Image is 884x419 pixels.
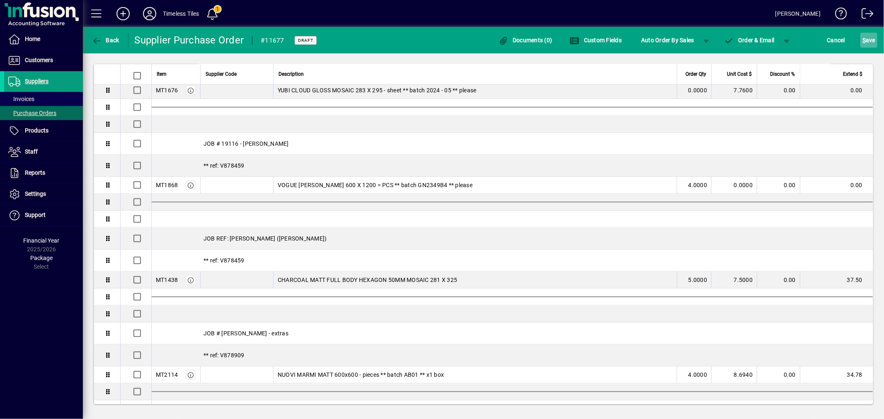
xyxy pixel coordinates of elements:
button: Profile [136,6,163,21]
span: Reports [25,169,45,176]
span: NUOVI MARMI MATT 600x600 - pieces ** batch AB01 ** x1 box [278,371,444,379]
a: Purchase Orders [4,106,83,120]
div: JOB REF: [PERSON_NAME] ([PERSON_NAME]) [152,228,873,249]
td: 7.5000 [711,272,757,289]
span: VOGUE [PERSON_NAME] 600 X 1200 = PCS ** batch GN2349B4 ** please [278,181,472,189]
app-page-header-button: Back [83,33,128,48]
a: Reports [4,163,83,183]
td: 0.00 [800,177,873,194]
button: Order & Email [720,33,779,48]
span: Back [92,37,119,43]
div: Supplier Purchase Order [135,34,244,47]
span: S [862,37,866,43]
div: Timeless Tiles [163,7,199,20]
span: Auto Order By Sales [641,34,694,47]
span: Settings [25,190,46,197]
div: MT1868 [156,181,178,189]
span: YUBI CLOUD GLOSS MOSAIC 283 X 295 - sheet ** batch 2024 - 05 ** please [278,86,477,94]
a: Invoices [4,92,83,106]
span: Supplier Code [206,70,237,79]
td: 34.78 [800,366,873,383]
a: Staff [4,142,83,162]
button: Cancel [825,33,848,48]
td: 0.0000 [677,82,711,99]
span: Order Qty [685,70,706,79]
span: Cancel [827,34,845,47]
td: 0.00 [800,82,873,99]
td: 0.0000 [711,177,757,194]
td: 8.6940 [711,366,757,383]
span: Discount % [770,70,795,79]
span: Staff [25,148,38,155]
span: Order & Email [724,37,775,43]
a: Knowledge Base [829,2,847,29]
a: Customers [4,50,83,71]
div: MT2114 [156,371,178,379]
span: Custom Fields [569,37,622,43]
a: Logout [855,2,874,29]
span: Extend $ [843,70,862,79]
td: 0.00 [757,82,800,99]
span: Customers [25,57,53,63]
span: CHARCOAL MATT FULL BODY HEXAGON 50MM MOSAIC 281 X 325 [278,276,457,284]
span: Support [25,212,46,218]
td: 4.0000 [677,366,711,383]
span: Products [25,127,48,134]
td: 0.00 [757,177,800,194]
a: Products [4,120,83,141]
div: #11677 [261,34,284,47]
span: Suppliers [25,78,48,84]
a: Support [4,205,83,226]
span: Description [279,70,304,79]
button: Auto Order By Sales [637,33,698,48]
td: 7.7600 [711,82,757,99]
button: Add [110,6,136,21]
span: Unit Cost $ [727,70,752,79]
div: MT1676 [156,86,178,94]
div: MT1438 [156,276,178,284]
span: Invoices [8,96,34,102]
div: ** ref: V878909 [152,344,873,366]
td: 0.00 [757,272,800,289]
span: Package [30,255,53,261]
span: Home [25,36,40,42]
a: Settings [4,184,83,205]
span: Financial Year [24,237,60,244]
span: Draft [298,38,313,43]
button: Back [90,33,121,48]
div: [PERSON_NAME] [775,7,821,20]
span: Item [157,70,167,79]
td: 4.0000 [677,177,711,194]
span: ave [862,34,875,47]
div: JOB # 19116 - [PERSON_NAME] [152,133,873,154]
span: Purchase Orders [8,110,56,116]
button: Custom Fields [567,33,624,48]
a: Home [4,29,83,50]
td: 37.50 [800,272,873,289]
td: 5.0000 [677,272,711,289]
span: Documents (0) [499,37,552,43]
td: 0.00 [757,366,800,383]
div: JOB # [PERSON_NAME] - extras [152,323,873,344]
button: Save [860,33,877,48]
button: Documents (0) [496,33,555,48]
div: ** ref: V878459 [152,250,873,271]
div: ** ref: V878459 [152,155,873,176]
